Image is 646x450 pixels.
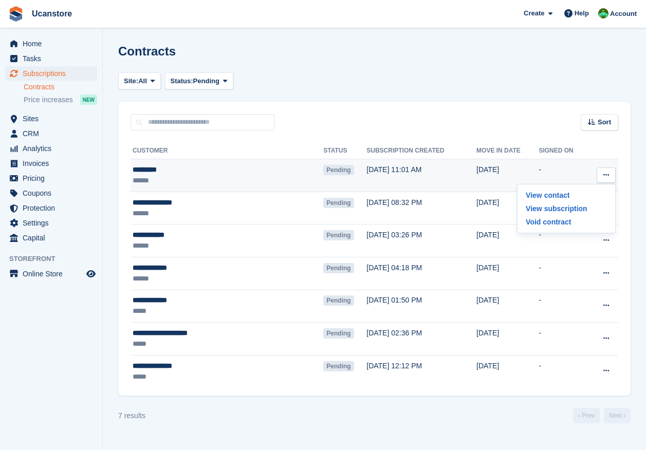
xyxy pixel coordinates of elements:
[476,224,539,257] td: [DATE]
[366,159,476,192] td: [DATE] 11:01 AM
[522,215,611,229] a: Void contract
[598,117,611,127] span: Sort
[23,267,84,281] span: Online Store
[539,143,587,159] th: Signed on
[80,95,97,105] div: NEW
[165,72,233,89] button: Status: Pending
[323,198,354,208] span: Pending
[366,323,476,355] td: [DATE] 02:36 PM
[23,231,84,245] span: Capital
[24,95,73,105] span: Price increases
[539,257,587,290] td: -
[23,111,84,126] span: Sites
[476,355,539,387] td: [DATE]
[575,8,589,18] span: Help
[124,76,138,86] span: Site:
[23,36,84,51] span: Home
[5,201,97,215] a: menu
[524,8,544,18] span: Create
[24,94,97,105] a: Price increases NEW
[23,201,84,215] span: Protection
[366,224,476,257] td: [DATE] 03:26 PM
[23,51,84,66] span: Tasks
[323,295,354,306] span: Pending
[118,410,145,421] div: 7 results
[366,192,476,224] td: [DATE] 08:32 PM
[5,156,97,171] a: menu
[5,171,97,185] a: menu
[138,76,147,86] span: All
[118,72,161,89] button: Site: All
[5,231,97,245] a: menu
[5,186,97,200] a: menu
[131,143,323,159] th: Customer
[193,76,219,86] span: Pending
[323,230,354,240] span: Pending
[571,408,633,423] nav: Page
[23,126,84,141] span: CRM
[5,267,97,281] a: menu
[539,290,587,323] td: -
[476,143,539,159] th: Move in date
[476,159,539,192] td: [DATE]
[8,6,24,22] img: stora-icon-8386f47178a22dfd0bd8f6a31ec36ba5ce8667c1dd55bd0f319d3a0aa187defe.svg
[598,8,608,18] img: Leanne Tythcott
[28,5,76,22] a: Ucanstore
[118,44,176,58] h1: Contracts
[5,216,97,230] a: menu
[5,141,97,156] a: menu
[476,323,539,355] td: [DATE]
[323,143,366,159] th: Status
[366,290,476,323] td: [DATE] 01:50 PM
[5,111,97,126] a: menu
[23,66,84,81] span: Subscriptions
[539,224,587,257] td: -
[5,66,97,81] a: menu
[23,171,84,185] span: Pricing
[323,263,354,273] span: Pending
[5,36,97,51] a: menu
[366,143,476,159] th: Subscription created
[539,355,587,387] td: -
[24,82,97,92] a: Contracts
[171,76,193,86] span: Status:
[323,328,354,339] span: Pending
[522,189,611,202] a: View contact
[366,355,476,387] td: [DATE] 12:12 PM
[539,159,587,192] td: -
[23,156,84,171] span: Invoices
[23,216,84,230] span: Settings
[9,254,102,264] span: Storefront
[5,51,97,66] a: menu
[476,257,539,290] td: [DATE]
[366,257,476,290] td: [DATE] 04:18 PM
[323,361,354,371] span: Pending
[23,141,84,156] span: Analytics
[23,186,84,200] span: Coupons
[476,290,539,323] td: [DATE]
[522,202,611,215] a: View subscription
[573,408,600,423] a: Previous
[5,126,97,141] a: menu
[604,408,631,423] a: Next
[323,165,354,175] span: Pending
[85,268,97,280] a: Preview store
[476,192,539,224] td: [DATE]
[610,9,637,19] span: Account
[539,323,587,355] td: -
